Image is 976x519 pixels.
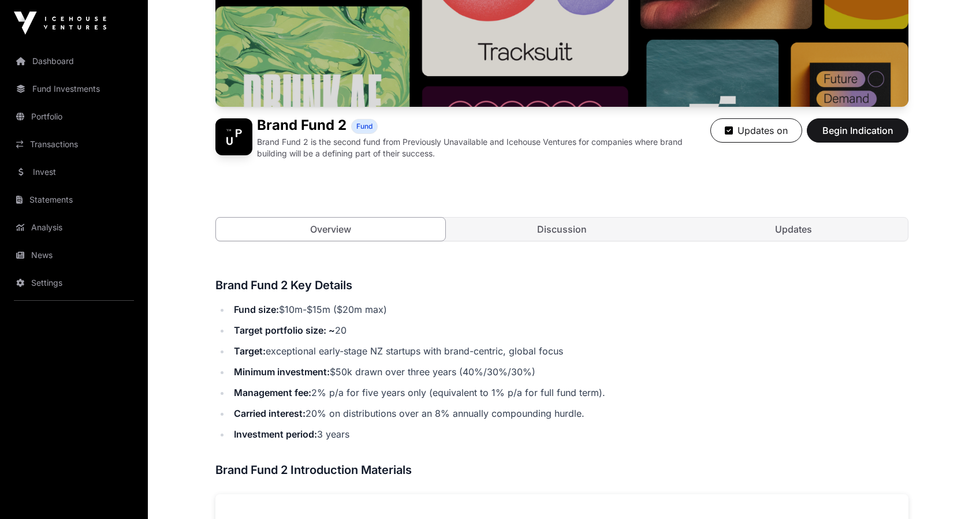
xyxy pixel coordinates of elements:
[234,366,330,378] strong: Minimum investment:
[234,428,317,440] strong: Investment period:
[9,187,139,212] a: Statements
[230,364,908,380] li: $50k drawn over three years (40%/30%/30%)
[230,322,908,338] li: 20
[216,218,908,241] nav: Tabs
[215,461,908,479] h3: Brand Fund 2 Introduction Materials
[9,132,139,157] a: Transactions
[234,387,311,398] strong: Management fee:
[9,48,139,74] a: Dashboard
[215,217,446,241] a: Overview
[710,118,802,143] button: Updates on
[230,343,908,359] li: exceptional early-stage NZ startups with brand-centric, global focus
[356,122,372,131] span: Fund
[230,405,908,421] li: 20% on distributions over an 8% annually compounding hurdle.
[230,384,908,401] li: 2% p/a for five years only (equivalent to 1% p/a for full fund term).
[9,104,139,129] a: Portfolio
[448,218,677,241] a: Discussion
[234,408,306,419] strong: Carried interest:
[9,215,139,240] a: Analysis
[807,118,908,143] button: Begin Indication
[9,76,139,102] a: Fund Investments
[918,464,976,519] iframe: Chat Widget
[679,218,908,241] a: Updates
[215,118,252,155] img: Brand Fund 2
[9,242,139,268] a: News
[234,324,335,336] strong: Target portfolio size: ~
[215,276,908,294] h3: Brand Fund 2 Key Details
[9,270,139,296] a: Settings
[821,124,894,137] span: Begin Indication
[257,118,347,134] h1: Brand Fund 2
[9,159,139,185] a: Invest
[257,136,710,159] p: Brand Fund 2 is the second fund from Previously Unavailable and Icehouse Ventures for companies w...
[230,301,908,318] li: $10m-$15m ($20m max)
[230,426,908,442] li: 3 years
[234,345,266,357] strong: Target:
[14,12,106,35] img: Icehouse Ventures Logo
[807,130,908,141] a: Begin Indication
[234,304,279,315] strong: Fund size:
